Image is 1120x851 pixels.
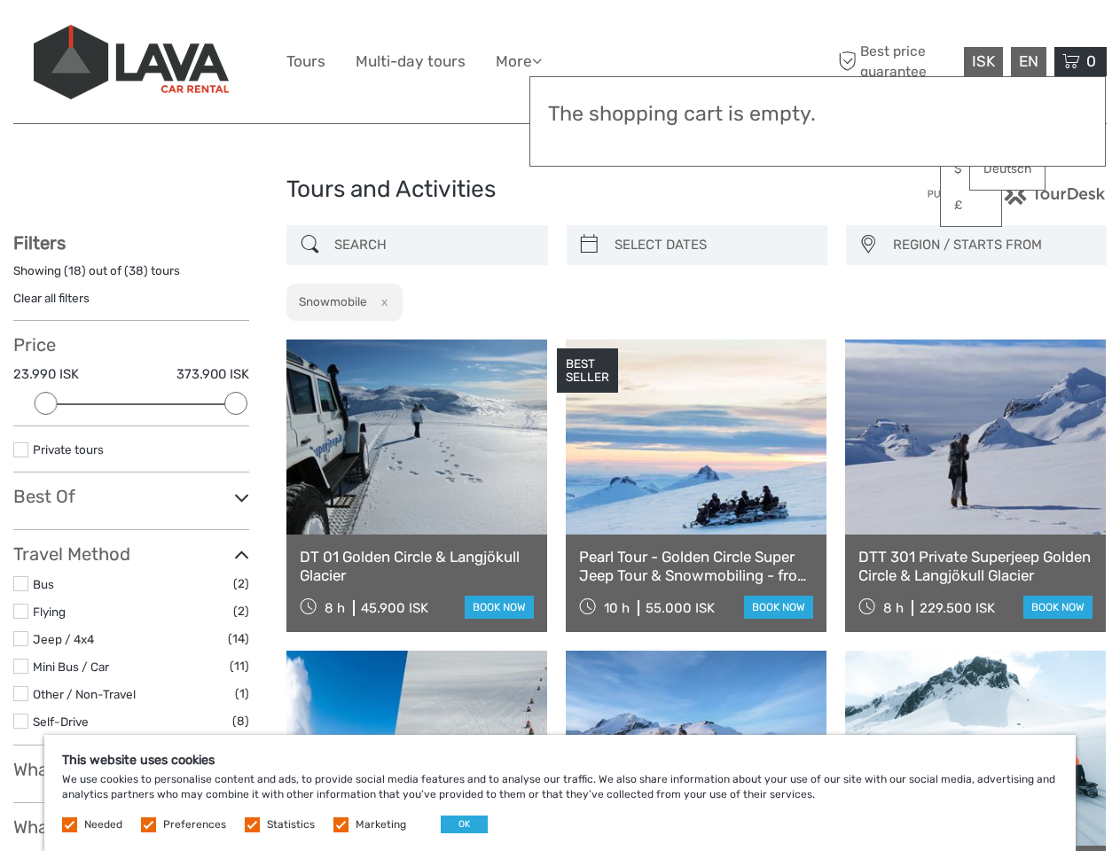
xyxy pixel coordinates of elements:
[356,817,406,832] label: Marketing
[13,365,79,384] label: 23.990 ISK
[883,600,904,616] span: 8 h
[232,711,249,731] span: (8)
[44,735,1076,851] div: We use cookies to personalise content and ads, to provide social media features and to analyse ou...
[299,294,367,308] h2: Snowmobile
[176,365,249,384] label: 373.900 ISK
[370,293,394,311] button: x
[920,600,995,616] div: 229.500 ISK
[84,817,122,832] label: Needed
[1011,47,1046,76] div: EN
[604,600,630,616] span: 10 h
[267,817,315,832] label: Statistics
[325,600,345,616] span: 8 h
[33,687,136,701] a: Other / Non-Travel
[13,816,249,838] h3: What do you want to do?
[233,601,249,621] span: (2)
[33,605,66,619] a: Flying
[13,543,249,565] h3: Travel Method
[230,656,249,676] span: (11)
[327,230,538,261] input: SEARCH
[33,714,89,729] a: Self-Drive
[646,600,715,616] div: 55.000 ISK
[885,230,1098,260] button: REGION / STARTS FROM
[557,348,618,393] div: BEST SELLER
[33,577,54,591] a: Bus
[13,232,66,254] strong: Filters
[25,31,200,45] p: We're away right now. Please check back later!
[33,632,94,646] a: Jeep / 4x4
[970,153,1045,185] a: Deutsch
[941,190,1001,222] a: £
[13,486,249,507] h3: Best Of
[286,49,325,74] a: Tours
[1023,596,1093,619] a: book now
[300,548,534,584] a: DT 01 Golden Circle & Langjökull Glacier
[972,52,995,70] span: ISK
[927,183,1107,205] img: PurchaseViaTourDesk.png
[579,548,813,584] a: Pearl Tour - Golden Circle Super Jeep Tour & Snowmobiling - from [GEOGRAPHIC_DATA]
[441,816,488,833] button: OK
[496,49,542,74] a: More
[13,334,249,355] h3: Price
[233,574,249,594] span: (2)
[33,442,104,457] a: Private tours
[13,262,249,290] div: Showing ( ) out of ( ) tours
[163,817,226,832] label: Preferences
[33,660,109,674] a: Mini Bus / Car
[235,683,249,704] span: (1)
[548,102,1087,127] h3: The shopping cart is empty.
[607,230,818,261] input: SELECT DATES
[204,27,225,49] button: Open LiveChat chat widget
[744,596,813,619] a: book now
[858,548,1093,584] a: DTT 301 Private Superjeep Golden Circle & Langjökull Glacier
[13,759,249,780] h3: What do you want to see?
[361,600,428,616] div: 45.900 ISK
[13,291,90,305] a: Clear all filters
[1084,52,1099,70] span: 0
[62,753,1058,768] h5: This website uses cookies
[34,25,229,99] img: 523-13fdf7b0-e410-4b32-8dc9-7907fc8d33f7_logo_big.jpg
[228,628,249,649] span: (14)
[834,42,959,81] span: Best price guarantee
[941,153,1001,185] a: $
[129,262,144,279] label: 38
[465,596,534,619] a: book now
[286,176,834,204] h1: Tours and Activities
[356,49,466,74] a: Multi-day tours
[68,262,82,279] label: 18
